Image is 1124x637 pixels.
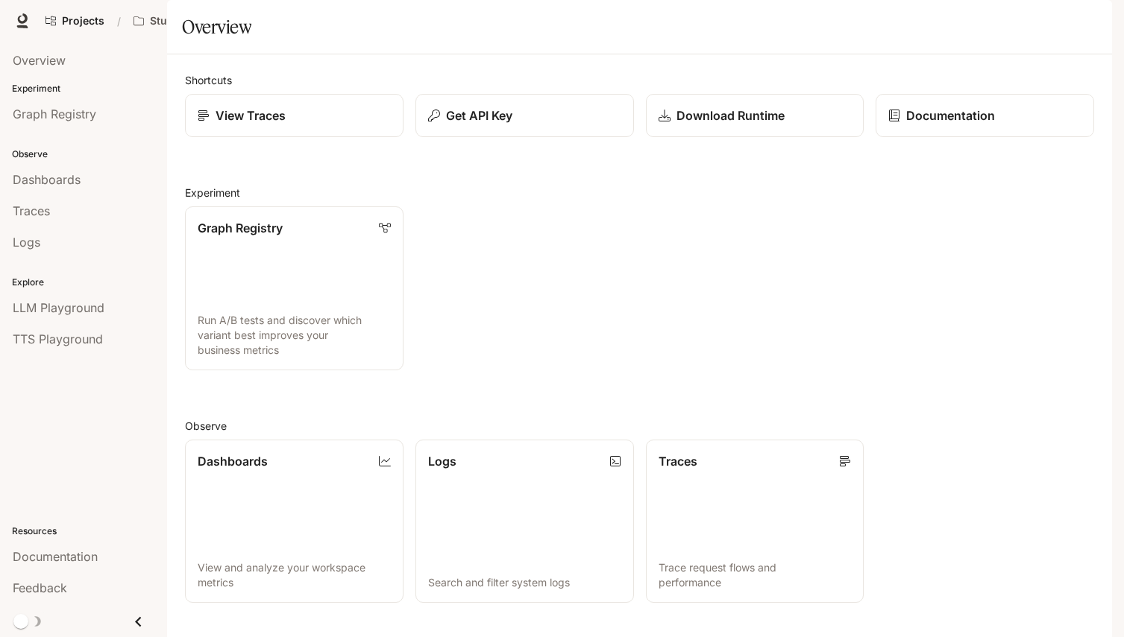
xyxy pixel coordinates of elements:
p: Logs [428,452,456,470]
p: View and analyze your workspace metrics [198,560,391,590]
div: / [111,13,127,29]
a: DashboardsView and analyze your workspace metrics [185,440,404,603]
a: Documentation [876,94,1094,137]
p: Search and filter system logs [428,575,621,590]
h2: Experiment [185,185,1094,200]
p: Trace request flows and performance [659,560,852,590]
p: Traces [659,452,697,470]
button: Open workspace menu [127,6,218,36]
span: Projects [62,15,104,28]
p: Download Runtime [676,107,785,124]
a: Go to projects [39,6,111,36]
p: Dashboards [198,452,268,470]
p: View Traces [216,107,286,124]
a: View Traces [185,94,404,137]
p: Run A/B tests and discover which variant best improves your business metrics [198,313,391,358]
p: Graph Registry [198,219,283,237]
h1: Overview [182,12,251,42]
h2: Shortcuts [185,72,1094,88]
button: Get API Key [415,94,634,137]
p: Get API Key [446,107,512,124]
a: LogsSearch and filter system logs [415,440,634,603]
p: Studio13 [150,15,195,28]
h2: Observe [185,418,1094,434]
a: Download Runtime [646,94,864,137]
a: TracesTrace request flows and performance [646,440,864,603]
p: Documentation [906,107,995,124]
a: Graph RegistryRun A/B tests and discover which variant best improves your business metrics [185,206,404,370]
